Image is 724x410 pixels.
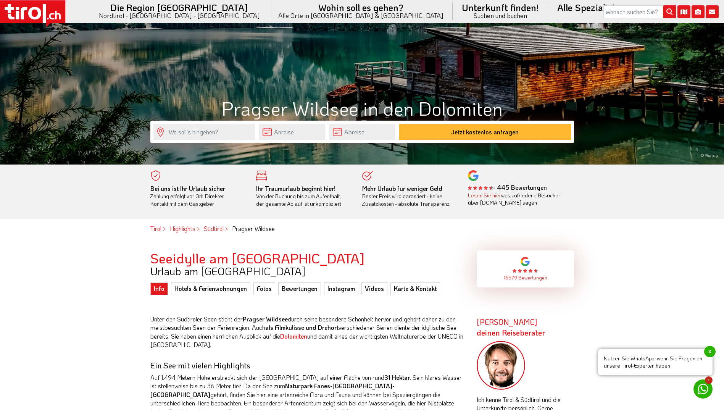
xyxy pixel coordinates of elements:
strong: als Filmkulisse und Drehort [265,323,339,331]
input: Abreise [329,124,395,140]
div: Zahlung erfolgt vor Ort. Direkter Kontakt mit dem Gastgeber [150,185,245,208]
em: Pragser Wildsee [232,224,275,232]
i: Karte öffnen [677,5,690,18]
h3: Urlaub am [GEOGRAPHIC_DATA] [150,265,465,277]
b: - 445 Bewertungen [468,183,547,191]
a: Lesen Sie hier [468,192,501,199]
input: Anreise [259,124,325,140]
div: was zufriedene Besucher über [DOMAIN_NAME] sagen [468,192,563,207]
input: Wo soll's hingehen? [153,124,255,140]
a: Videos [361,282,387,295]
strong: Pragser Wildsee [243,315,288,323]
a: Bewertungen [278,282,321,295]
a: Info [150,282,168,295]
img: google [521,257,530,266]
h3: Ein See mit vielen Highlights [150,361,465,370]
div: Von der Buchung bis zum Aufenthalt, der gesamte Ablauf ist unkompliziert [256,185,351,208]
b: Ihr Traumurlaub beginnt hier! [256,184,335,192]
small: Alle Orte in [GEOGRAPHIC_DATA] & [GEOGRAPHIC_DATA] [278,12,443,19]
a: Highlights [170,224,195,232]
div: Bester Preis wird garantiert - keine Zusatzkosten - absolute Transparenz [362,185,457,208]
a: Hotels & Ferienwohnungen [171,282,250,295]
strong: [PERSON_NAME] [477,317,545,337]
small: Suchen und buchen [462,12,539,19]
h2: Seeidylle am [GEOGRAPHIC_DATA] [150,250,465,266]
a: Instagram [324,282,358,295]
b: Bei uns ist Ihr Urlaub sicher [150,184,225,192]
i: Fotogalerie [692,5,705,18]
span: 1 [705,376,713,384]
i: Kontakt [706,5,719,18]
img: google [468,170,479,181]
button: Jetzt kostenlos anfragen [399,124,571,140]
span: deinen Reiseberater [477,328,545,337]
a: Südtirol [204,224,224,232]
span: x [704,346,716,357]
small: Nordtirol - [GEOGRAPHIC_DATA] - [GEOGRAPHIC_DATA] [99,12,260,19]
a: 16579 Bewertungen [503,274,547,281]
b: Mehr Urlaub für weniger Geld [362,184,442,192]
p: Unter den Südtiroler Seen sticht der durch seine besondere Schönheit hervor und gehört daher zu d... [150,315,465,349]
a: Tirol [150,224,161,232]
strong: Naturpark Fanes-[GEOGRAPHIC_DATA]-[GEOGRAPHIC_DATA] [150,382,395,398]
a: Karte & Kontakt [390,282,440,295]
img: frag-markus.png [477,341,526,390]
input: Wonach suchen Sie? [603,5,676,18]
a: Dolomiten [280,332,307,340]
a: 1 Nutzen Sie WhatsApp, wenn Sie Fragen an unsere Tirol-Experten habenx [693,379,713,399]
strong: 31 Hektar [384,373,410,381]
span: Nutzen Sie WhatsApp, wenn Sie Fragen an unsere Tirol-Experten haben [598,349,713,375]
a: Fotos [253,282,275,295]
h1: Pragser Wildsee in den Dolomiten [150,98,574,119]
